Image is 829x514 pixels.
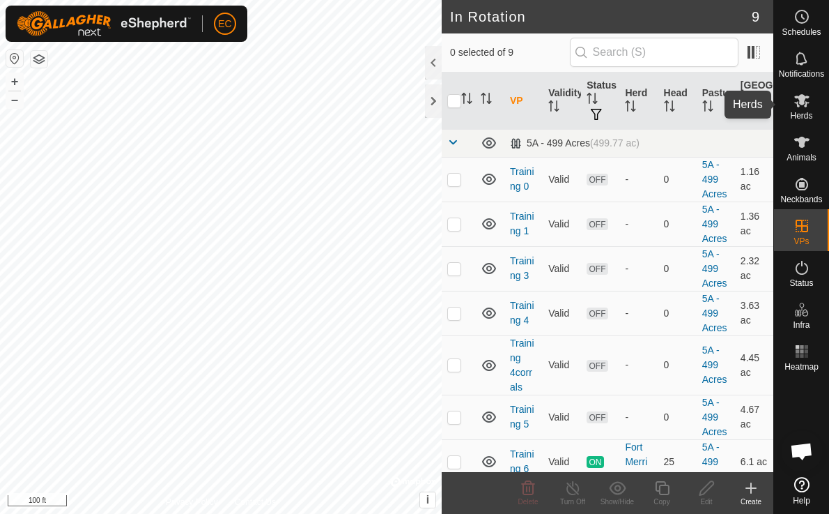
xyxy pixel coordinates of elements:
[510,211,534,236] a: Training 1
[218,17,231,31] span: EC
[625,103,636,114] p-sorticon: Activate to sort
[789,279,813,287] span: Status
[640,497,684,507] div: Copy
[543,246,581,291] td: Valid
[780,195,822,204] span: Neckbands
[658,73,697,130] th: Head
[590,137,640,149] span: (499.77 ac)
[625,262,652,276] div: -
[510,255,534,281] a: Training 3
[510,300,534,326] a: Training 4
[450,45,570,60] span: 0 selected of 9
[587,360,607,372] span: OFF
[779,70,824,78] span: Notifications
[235,496,276,508] a: Contact Us
[735,291,773,335] td: 3.63 ac
[461,95,472,106] p-sorticon: Activate to sort
[735,202,773,246] td: 1.36 ac
[784,363,819,371] span: Heatmap
[790,112,812,120] span: Herds
[504,73,543,130] th: VP
[752,6,759,27] span: 9
[787,153,816,162] span: Animals
[581,73,619,130] th: Status
[426,494,429,506] span: i
[550,497,595,507] div: Turn Off
[31,51,47,68] button: Map Layers
[774,471,829,511] a: Help
[6,50,23,67] button: Reset Map
[166,496,218,508] a: Privacy Policy
[543,202,581,246] td: Valid
[518,498,539,506] span: Delete
[702,159,727,199] a: 5A - 499 Acres
[702,345,727,385] a: 5A - 499 Acres
[619,73,658,130] th: Herd
[625,358,652,372] div: -
[664,103,675,114] p-sorticon: Activate to sort
[729,497,773,507] div: Create
[735,73,773,130] th: [GEOGRAPHIC_DATA] Area
[543,439,581,484] td: Valid
[684,497,729,507] div: Edit
[481,95,492,106] p-sorticon: Activate to sort
[658,291,697,335] td: 0
[702,397,727,437] a: 5A - 499 Acres
[595,497,640,507] div: Show/Hide
[702,248,727,289] a: 5A - 499 Acres
[543,73,581,130] th: Validity
[658,246,697,291] td: 0
[658,157,697,202] td: 0
[6,73,23,90] button: +
[587,218,607,230] span: OFF
[587,411,607,423] span: OFF
[510,448,534,474] a: Training 6
[735,246,773,291] td: 2.32 ac
[510,404,534,430] a: Training 5
[781,430,823,472] div: Open chat
[543,335,581,395] td: Valid
[510,137,640,149] div: 5A - 499 Acres
[793,497,810,505] span: Help
[420,492,435,508] button: i
[587,263,607,275] span: OFF
[543,291,581,335] td: Valid
[570,38,738,67] input: Search (S)
[625,306,652,321] div: -
[543,157,581,202] td: Valid
[587,308,607,319] span: OFF
[625,172,652,187] div: -
[735,395,773,439] td: 4.67 ac
[741,109,752,121] p-sorticon: Activate to sort
[735,439,773,484] td: 6.1 ac
[450,8,752,25] h2: In Rotation
[658,395,697,439] td: 0
[658,335,697,395] td: 0
[735,157,773,202] td: 1.16 ac
[6,91,23,108] button: –
[702,103,713,114] p-sorticon: Activate to sort
[782,28,821,36] span: Schedules
[510,166,534,192] a: Training 0
[587,174,607,186] span: OFF
[658,439,697,484] td: 25
[793,237,809,245] span: VPs
[658,202,697,246] td: 0
[587,95,598,106] p-sorticon: Activate to sort
[625,217,652,232] div: -
[697,73,735,130] th: Pasture
[510,338,534,393] a: Training 4corrals
[625,410,652,425] div: -
[548,103,559,114] p-sorticon: Activate to sort
[702,293,727,333] a: 5A - 499 Acres
[543,395,581,439] td: Valid
[793,321,809,329] span: Infra
[625,440,652,484] div: Fort Merriam
[702,441,727,482] a: 5A - 499 Acres
[587,456,603,468] span: ON
[17,11,191,36] img: Gallagher Logo
[702,204,727,244] a: 5A - 499 Acres
[735,335,773,395] td: 4.45 ac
